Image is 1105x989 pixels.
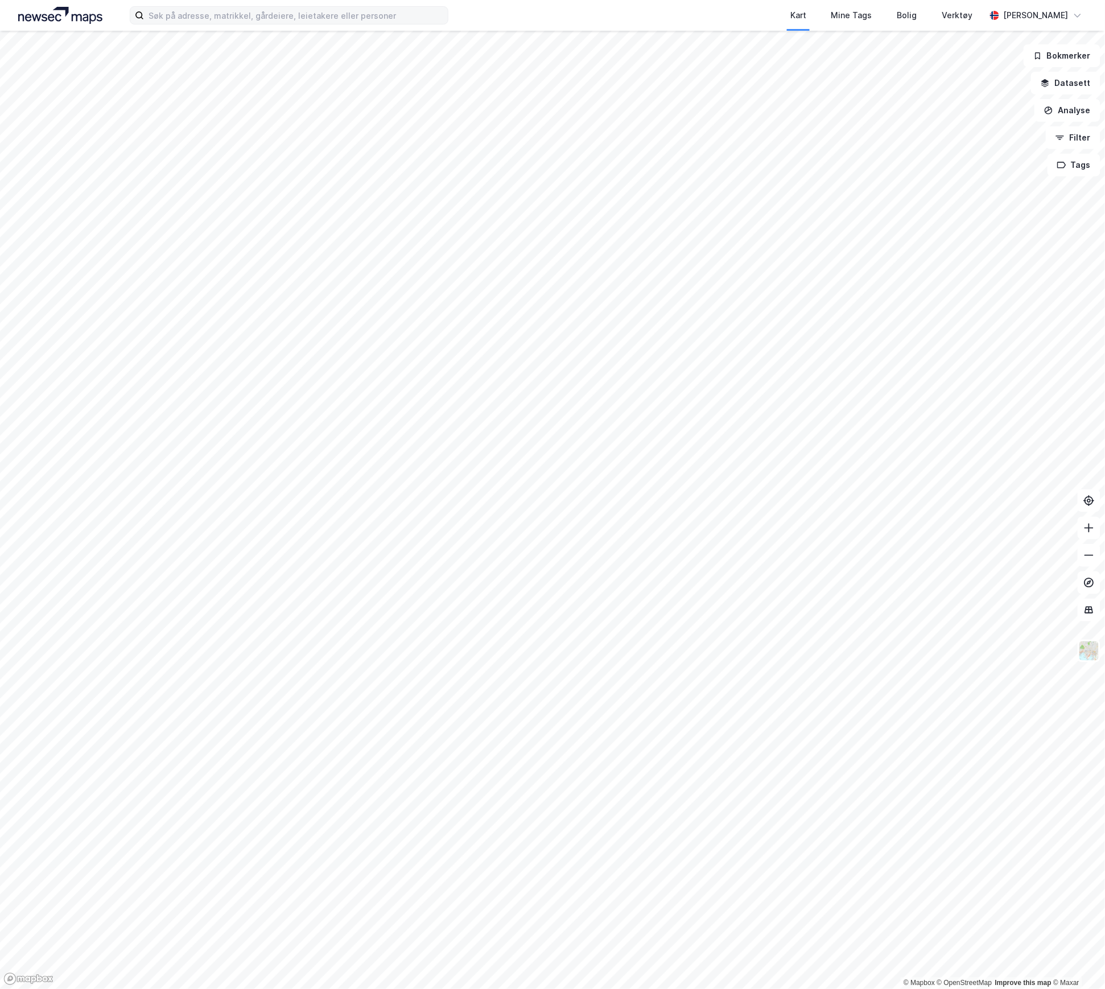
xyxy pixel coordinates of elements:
[1048,934,1105,989] iframe: Chat Widget
[1004,9,1069,22] div: [PERSON_NAME]
[831,9,872,22] div: Mine Tags
[144,7,448,24] input: Søk på adresse, matrikkel, gårdeiere, leietakere eller personer
[904,979,935,987] a: Mapbox
[1078,640,1100,662] img: Z
[942,9,973,22] div: Verktøy
[3,972,53,986] a: Mapbox homepage
[995,979,1052,987] a: Improve this map
[1024,44,1100,67] button: Bokmerker
[18,7,102,24] img: logo.a4113a55bc3d86da70a041830d287a7e.svg
[790,9,806,22] div: Kart
[897,9,917,22] div: Bolig
[1048,934,1105,989] div: Kontrollprogram for chat
[1046,126,1100,149] button: Filter
[937,979,992,987] a: OpenStreetMap
[1031,72,1100,94] button: Datasett
[1048,154,1100,176] button: Tags
[1034,99,1100,122] button: Analyse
